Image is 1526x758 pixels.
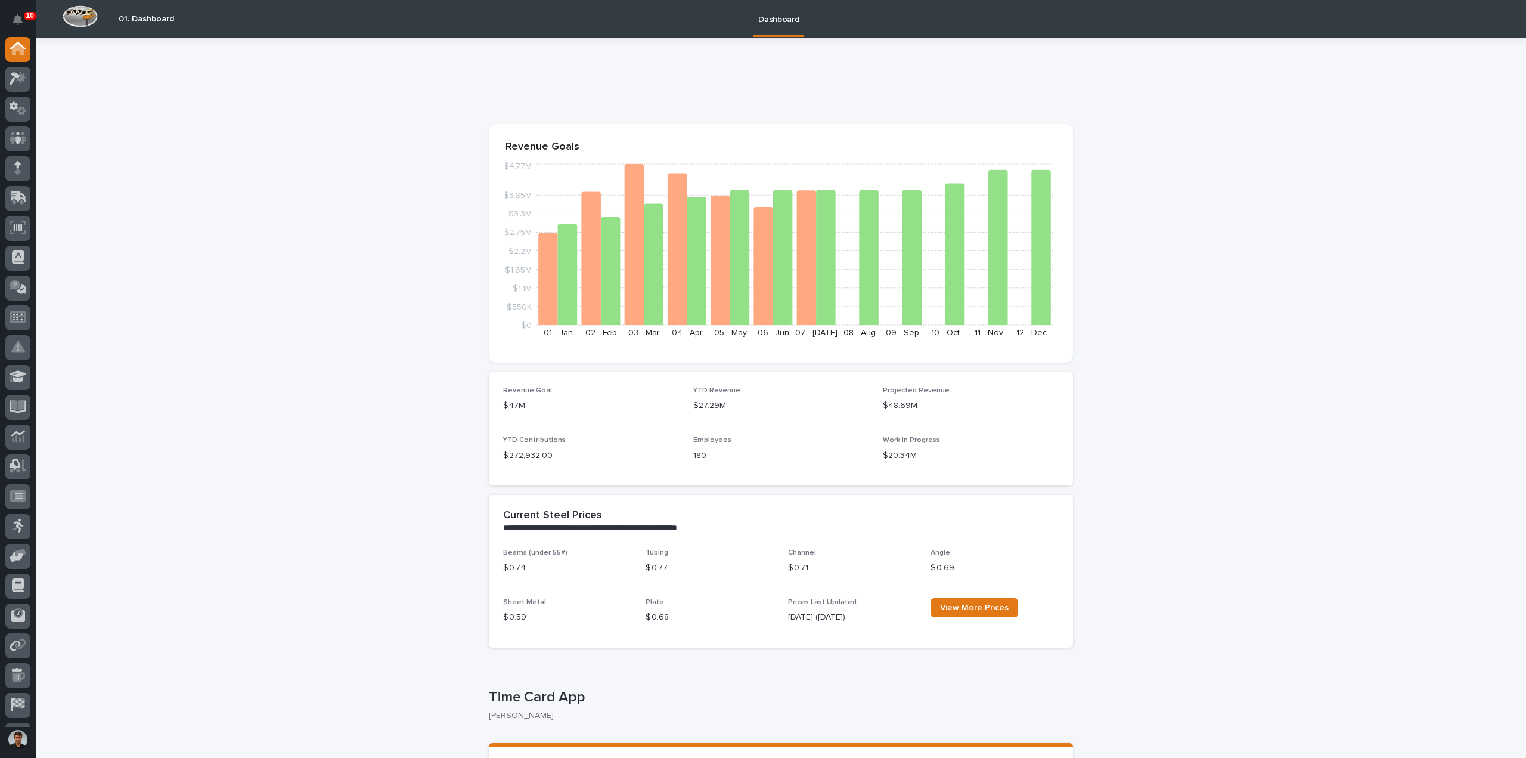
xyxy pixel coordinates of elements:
[503,611,631,624] p: $ 0.59
[521,321,532,330] tspan: $0
[15,14,30,33] div: Notifications10
[883,450,1059,462] p: $20.34M
[788,599,857,606] span: Prices Last Updated
[693,387,740,394] span: YTD Revenue
[504,191,532,200] tspan: $3.85M
[489,711,1063,721] p: [PERSON_NAME]
[931,329,960,337] text: 10 - Oct
[931,598,1018,617] a: View More Prices
[503,562,631,574] p: $ 0.74
[119,14,174,24] h2: 01. Dashboard
[931,549,950,556] span: Angle
[5,7,30,32] button: Notifications
[758,329,789,337] text: 06 - Jun
[975,329,1003,337] text: 11 - Nov
[504,162,532,171] tspan: $4.77M
[503,599,546,606] span: Sheet Metal
[646,599,664,606] span: Plate
[843,329,876,337] text: 08 - Aug
[503,549,567,556] span: Beams (under 55#)
[505,141,1056,154] p: Revenue Goals
[646,562,774,574] p: $ 0.77
[672,329,703,337] text: 04 - Apr
[5,727,30,752] button: users-avatar
[489,689,1068,706] p: Time Card App
[940,604,1009,612] span: View More Prices
[507,302,532,311] tspan: $550K
[628,329,660,337] text: 03 - Mar
[693,437,731,444] span: Employees
[513,284,532,292] tspan: $1.1M
[503,400,679,412] p: $47M
[63,5,98,27] img: Workspace Logo
[508,210,532,218] tspan: $3.3M
[646,611,774,624] p: $ 0.68
[508,247,532,255] tspan: $2.2M
[503,450,679,462] p: $ 272,932.00
[883,400,1059,412] p: $48.69M
[26,11,34,20] p: 10
[693,450,869,462] p: 180
[1016,329,1047,337] text: 12 - Dec
[505,265,532,274] tspan: $1.65M
[795,329,838,337] text: 07 - [DATE]
[544,329,573,337] text: 01 - Jan
[693,400,869,412] p: $27.29M
[585,329,617,337] text: 02 - Feb
[503,437,566,444] span: YTD Contributions
[788,549,816,556] span: Channel
[503,509,602,522] h2: Current Steel Prices
[883,387,950,394] span: Projected Revenue
[504,228,532,237] tspan: $2.75M
[788,611,916,624] p: [DATE] ([DATE])
[931,562,1059,574] p: $ 0.69
[714,329,747,337] text: 05 - May
[646,549,668,556] span: Tubing
[886,329,919,337] text: 09 - Sep
[788,562,916,574] p: $ 0.71
[883,437,940,444] span: Work in Progress
[503,387,552,394] span: Revenue Goal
